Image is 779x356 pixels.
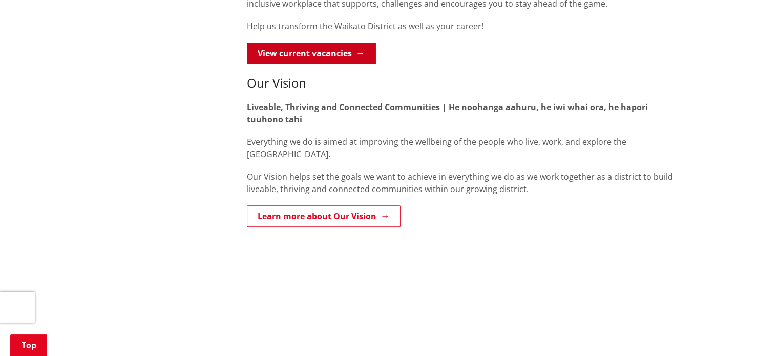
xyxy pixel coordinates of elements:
strong: Liveable, Thriving and Connected Communities | He noohanga aahuru, he iwi whai ora, he hapori tuu... [247,101,648,125]
a: Learn more about Our Vision [247,205,401,227]
p: Our Vision helps set the goals we want to achieve in everything we do as we work together as a di... [247,171,683,195]
a: View current vacancies [247,43,376,64]
h3: Our Vision [247,76,683,91]
p: Everything we do is aimed at improving the wellbeing of the people who live, work, and explore th... [247,136,683,160]
a: Top [10,334,47,356]
p: Help us transform the Waikato District as well as your career! [247,20,683,32]
iframe: Messenger Launcher [732,313,769,350]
